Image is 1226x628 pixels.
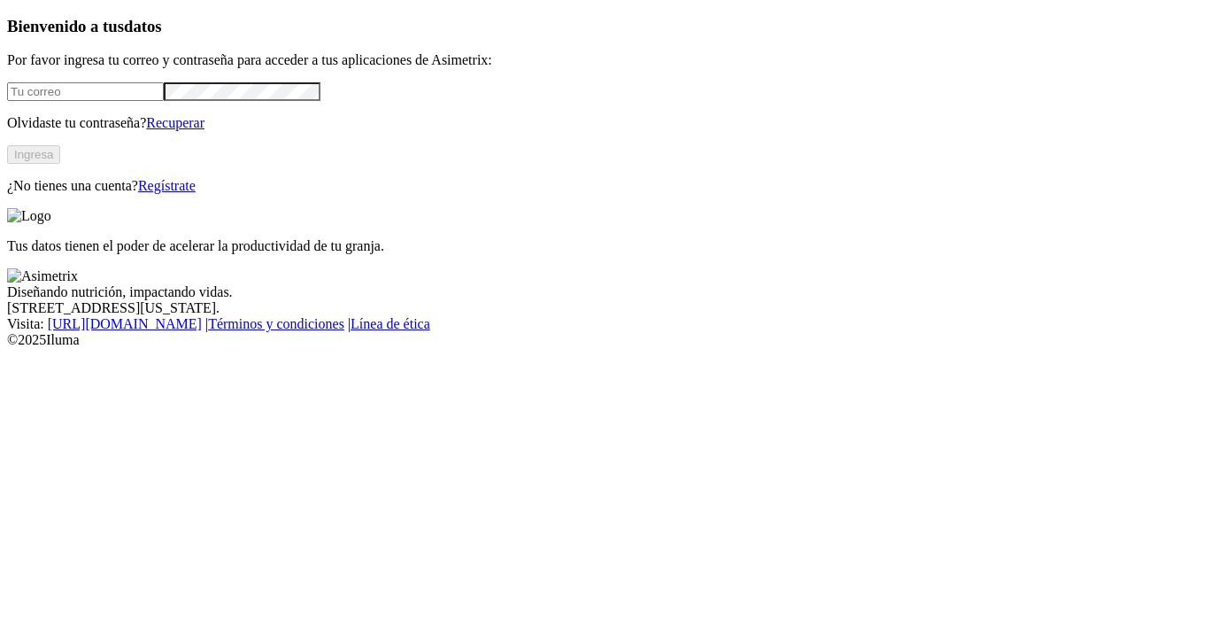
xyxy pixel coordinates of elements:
[146,115,204,130] a: Recuperar
[124,17,162,35] span: datos
[351,316,430,331] a: Línea de ética
[7,300,1219,316] div: [STREET_ADDRESS][US_STATE].
[7,17,1219,36] h3: Bienvenido a tus
[7,332,1219,348] div: © 2025 Iluma
[7,208,51,224] img: Logo
[7,145,60,164] button: Ingresa
[208,316,344,331] a: Términos y condiciones
[7,52,1219,68] p: Por favor ingresa tu correo y contraseña para acceder a tus aplicaciones de Asimetrix:
[7,316,1219,332] div: Visita : | |
[7,82,164,101] input: Tu correo
[7,238,1219,254] p: Tus datos tienen el poder de acelerar la productividad de tu granja.
[7,284,1219,300] div: Diseñando nutrición, impactando vidas.
[7,268,78,284] img: Asimetrix
[7,178,1219,194] p: ¿No tienes una cuenta?
[138,178,196,193] a: Regístrate
[48,316,202,331] a: [URL][DOMAIN_NAME]
[7,115,1219,131] p: Olvidaste tu contraseña?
